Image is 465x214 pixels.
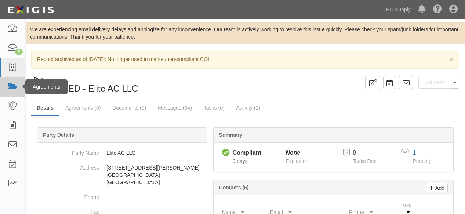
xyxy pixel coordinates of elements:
[222,149,230,157] i: Compliant
[382,2,414,17] a: HD Supply
[231,100,266,115] a: Activity (1)
[31,76,240,95] div: ARCHIVED - Elite AC LLC
[433,183,444,192] p: Add
[219,132,243,138] b: Summary
[43,132,74,138] b: Party Details
[40,146,99,157] dt: Party Name
[40,160,99,171] dt: Address
[433,5,442,14] i: Help Center - Complianz
[31,100,59,116] a: Details
[25,79,68,94] div: Agreements
[233,158,248,164] span: Since 08/22/2025
[418,76,450,89] a: Edit Party
[198,100,230,115] a: Tasks (0)
[449,56,454,63] button: Close
[40,160,204,190] dd: [STREET_ADDRESS][PERSON_NAME] [GEOGRAPHIC_DATA] [GEOGRAPHIC_DATA]
[26,26,465,40] div: We are experiencing email delivery delays and apologize for any inconvenience. Our team is active...
[413,150,416,156] a: 1
[60,100,106,115] a: Agreements (0)
[233,149,261,157] div: Compliant
[35,83,138,93] span: ARCHIVED - Elite AC LLC
[353,158,377,164] span: Tasks Due
[219,185,249,190] b: Contacts (5)
[353,149,386,157] p: 0
[286,150,300,156] i: None
[37,56,454,63] p: Record archived as of [DATE]: No longer used in market/non-compliant COI.
[449,55,454,64] span: ×
[286,158,308,164] span: Expiration
[107,100,152,115] a: Documents (9)
[40,146,204,160] dd: Elite AC LLC
[40,190,99,201] dt: Phone
[413,158,431,164] span: Pending
[426,183,448,192] a: Add
[6,3,56,17] img: logo-5460c22ac91f19d4615b14bd174203de0afe785f0fc80cf4dbbc73dc1793850b.png
[34,76,138,82] div: Party
[152,100,197,115] a: Messages (34)
[15,49,23,55] div: 2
